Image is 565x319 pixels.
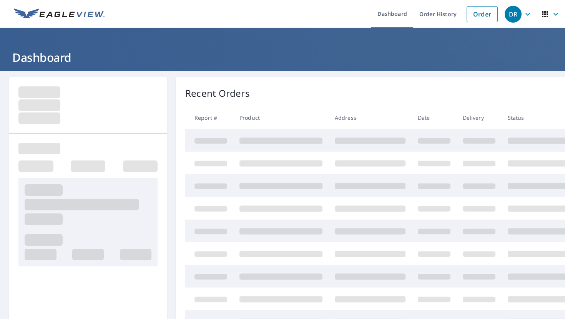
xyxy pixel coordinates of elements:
[412,106,457,129] th: Date
[14,8,105,20] img: EV Logo
[505,6,522,23] div: DR
[185,86,250,100] p: Recent Orders
[467,6,498,22] a: Order
[457,106,502,129] th: Delivery
[9,50,556,65] h1: Dashboard
[329,106,412,129] th: Address
[233,106,329,129] th: Product
[185,106,233,129] th: Report #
